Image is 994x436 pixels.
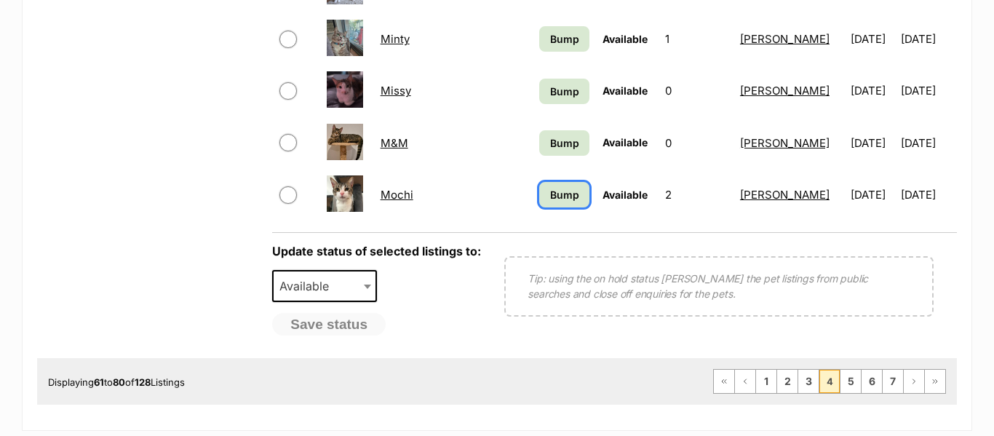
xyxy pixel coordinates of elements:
[550,187,579,202] span: Bump
[381,84,411,98] a: Missy
[539,26,589,52] a: Bump
[901,170,955,220] td: [DATE]
[845,14,899,64] td: [DATE]
[274,276,343,296] span: Available
[777,370,798,393] a: Page 2
[603,33,648,45] span: Available
[272,244,481,258] label: Update status of selected listings to:
[135,376,151,388] strong: 128
[94,376,104,388] strong: 61
[381,32,410,46] a: Minty
[901,14,955,64] td: [DATE]
[550,135,579,151] span: Bump
[756,370,776,393] a: Page 1
[740,136,830,150] a: [PERSON_NAME]
[840,370,861,393] a: Page 5
[819,370,840,393] span: Page 4
[901,118,955,168] td: [DATE]
[539,79,589,104] a: Bump
[603,136,648,148] span: Available
[603,84,648,97] span: Available
[603,189,648,201] span: Available
[659,14,733,64] td: 1
[539,182,589,207] a: Bump
[845,66,899,116] td: [DATE]
[113,376,125,388] strong: 80
[735,370,755,393] a: Previous page
[713,369,946,394] nav: Pagination
[381,136,408,150] a: M&M
[550,84,579,99] span: Bump
[550,31,579,47] span: Bump
[845,170,899,220] td: [DATE]
[883,370,903,393] a: Page 7
[901,66,955,116] td: [DATE]
[272,270,377,302] span: Available
[740,188,830,202] a: [PERSON_NAME]
[381,188,413,202] a: Mochi
[862,370,882,393] a: Page 6
[714,370,734,393] a: First page
[740,32,830,46] a: [PERSON_NAME]
[48,376,185,388] span: Displaying to of Listings
[539,130,589,156] a: Bump
[272,313,386,336] button: Save status
[904,370,924,393] a: Next page
[659,66,733,116] td: 0
[659,170,733,220] td: 2
[798,370,819,393] a: Page 3
[659,118,733,168] td: 0
[740,84,830,98] a: [PERSON_NAME]
[528,271,910,301] p: Tip: using the on hold status [PERSON_NAME] the pet listings from public searches and close off e...
[925,370,945,393] a: Last page
[845,118,899,168] td: [DATE]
